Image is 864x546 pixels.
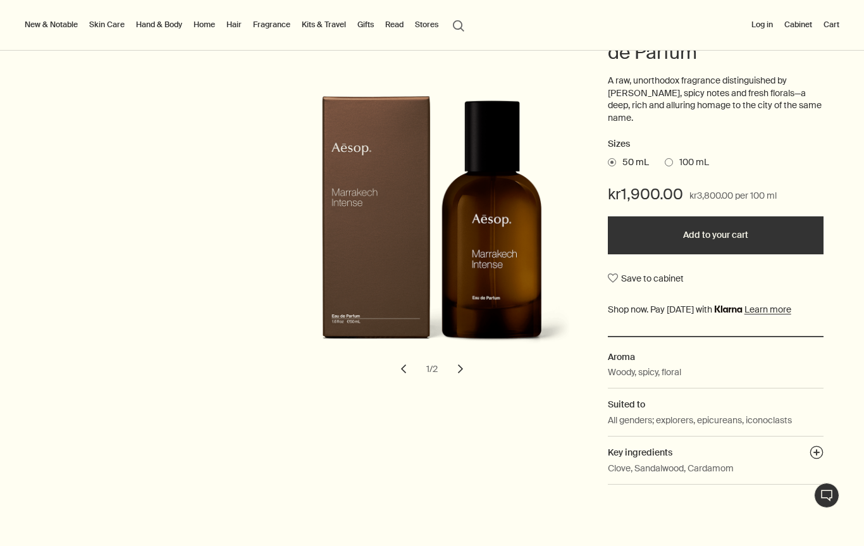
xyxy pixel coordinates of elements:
[299,17,349,32] a: Kits & Travel
[608,267,684,290] button: Save to cabinet
[191,17,218,32] a: Home
[608,397,824,411] h2: Suited to
[288,96,576,383] div: Marrakech Intense Eau de Parfum
[673,156,709,169] span: 100 mL
[412,17,441,32] button: Stores
[250,17,293,32] a: Fragrance
[608,137,824,152] h2: Sizes
[608,216,824,254] button: Add to your cart - kr1,900.00
[608,350,824,364] h2: Aroma
[224,17,244,32] a: Hair
[608,75,824,124] p: A raw, unorthodox fragrance distinguished by [PERSON_NAME], spicy notes and fresh florals—a deep,...
[608,461,734,475] p: Clove, Sandalwood, Cardamom
[390,355,417,383] button: previous slide
[133,17,185,32] a: Hand & Body
[814,483,839,508] button: Live Assistance
[821,17,842,32] button: Cart
[749,17,775,32] button: Log in
[616,156,649,169] span: 50 mL
[297,96,575,367] img: Back of Aesop Marrakech Intense Eau de Parfum outer carton.
[689,189,777,204] span: kr3,800.00 per 100 ml
[810,445,824,463] button: Key ingredients
[22,17,80,32] button: New & Notable
[355,17,376,32] a: Gifts
[447,355,474,383] button: next slide
[87,17,127,32] a: Skin Care
[608,365,681,379] p: Woody, spicy, floral
[608,184,683,204] span: kr1,900.00
[447,13,470,37] button: Open search
[782,17,815,32] a: Cabinet
[608,413,792,427] p: All genders; explorers, epicureans, iconoclasts
[608,447,672,458] span: Key ingredients
[383,17,406,32] a: Read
